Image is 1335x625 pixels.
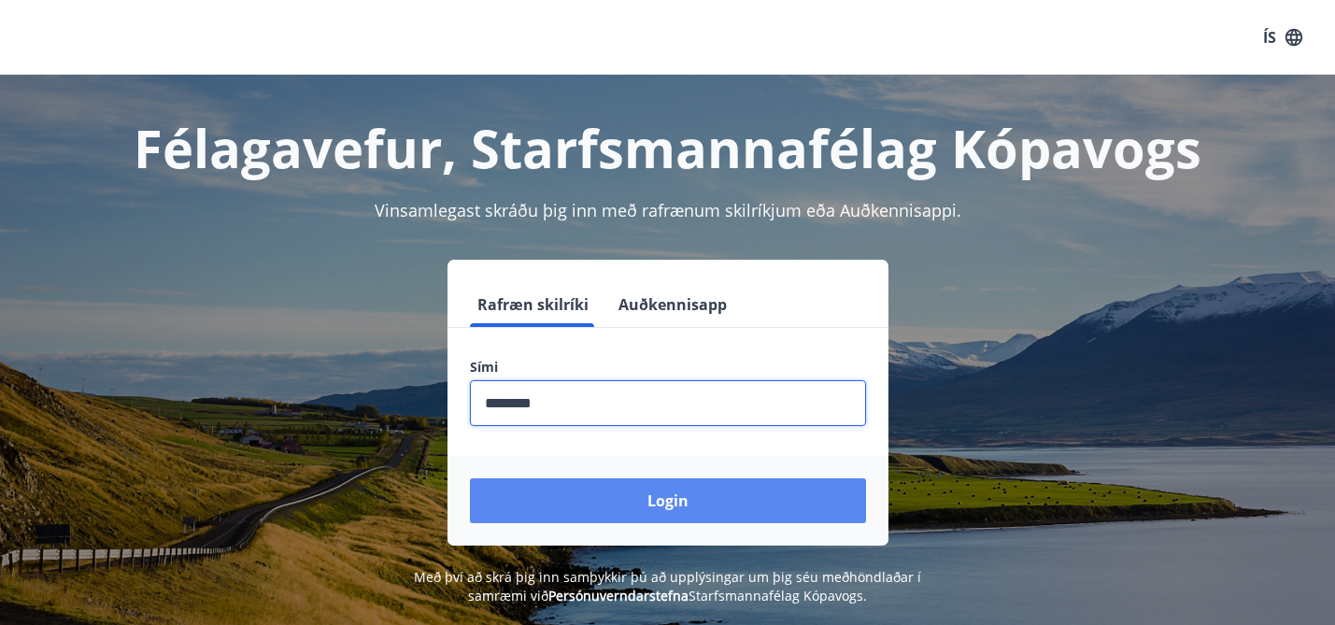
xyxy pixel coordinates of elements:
button: Auðkennisapp [611,282,734,327]
button: ÍS [1253,21,1313,54]
a: Persónuverndarstefna [548,587,689,604]
button: Rafræn skilríki [470,282,596,327]
h1: Félagavefur, Starfsmannafélag Kópavogs [22,112,1313,183]
span: Vinsamlegast skráðu þig inn með rafrænum skilríkjum eða Auðkennisappi. [375,199,961,221]
span: Með því að skrá þig inn samþykkir þú að upplýsingar um þig séu meðhöndlaðar í samræmi við Starfsm... [414,568,921,604]
button: Login [470,478,866,523]
label: Sími [470,358,866,376]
